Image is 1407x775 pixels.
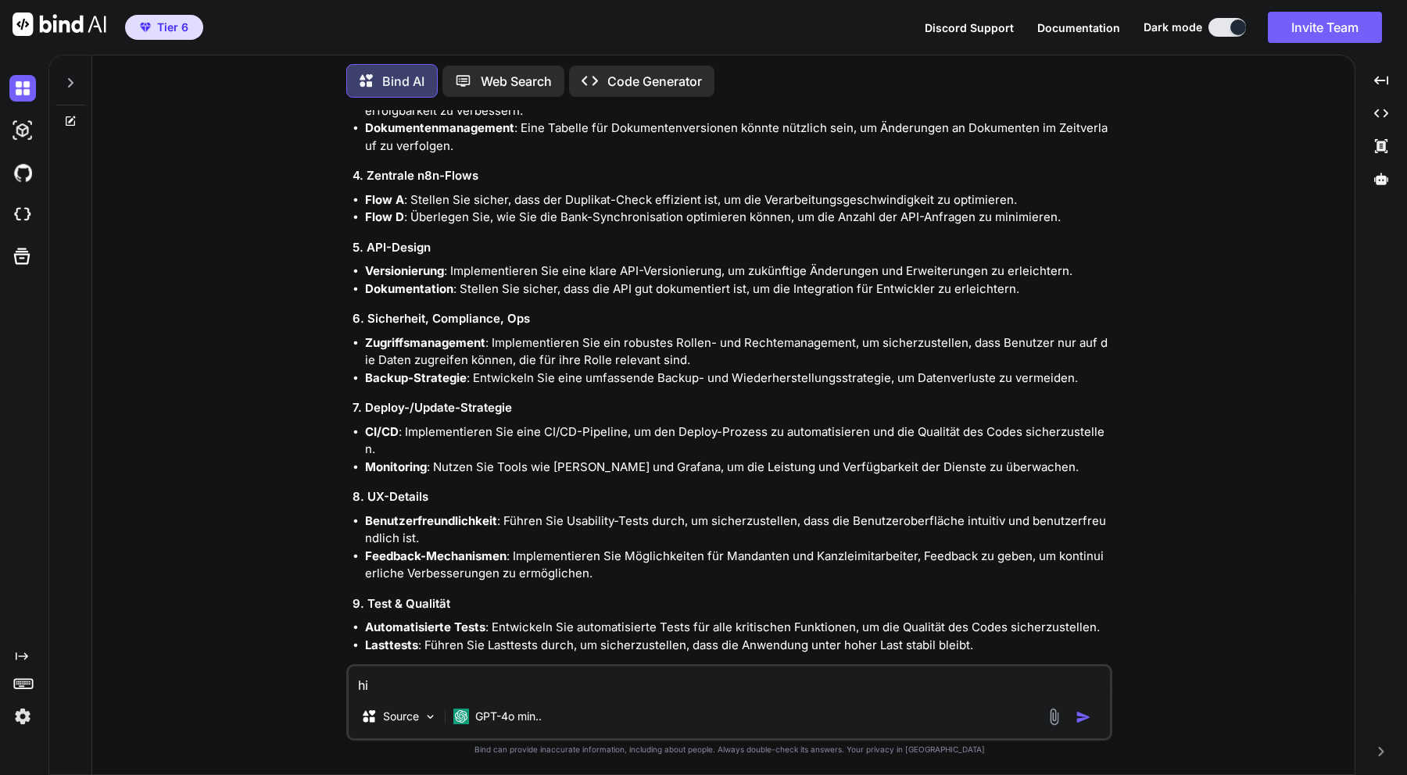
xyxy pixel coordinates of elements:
li: : Nutzen Sie Tools wie [PERSON_NAME] und Grafana, um die Leistung und Verfügbarkeit der Dienste z... [365,459,1109,477]
strong: Monitoring [365,459,427,474]
img: Pick Models [424,710,437,723]
li: : Implementieren Sie ein robustes Rollen- und Rechtemanagement, um sicherzustellen, dass Benutzer... [365,334,1109,370]
strong: Backup-Strategie [365,370,467,385]
strong: Dokumentenmanagement [365,120,514,135]
li: : Implementieren Sie eine CI/CD-Pipeline, um den Deploy-Prozess zu automatisieren und die Qualitä... [365,423,1109,459]
strong: Flow D [365,209,404,224]
p: Source [383,709,419,724]
img: icon [1076,709,1091,725]
button: Discord Support [925,20,1014,36]
li: : Überlegen Sie, wie Sie die Bank-Synchronisation optimieren können, um die Anzahl der API-Anfrag... [365,209,1109,227]
li: : Stellen Sie sicher, dass die API gut dokumentiert ist, um die Integration für Entwickler zu erl... [365,280,1109,298]
strong: Flow A [365,192,404,207]
li: : Implementieren Sie eine klare API-Versionierung, um zukünftige Änderungen und Erweiterungen zu ... [365,262,1109,280]
img: cloudideIcon [9,202,36,228]
img: Bind AI [13,12,106,36]
h3: 5. API-Design [353,239,1109,257]
li: : Führen Sie Lasttests durch, um sicherzustellen, dass die Anwendung unter hoher Last stabil bleibt. [365,637,1109,655]
strong: Lasttests [365,637,418,652]
h3: 8. UX-Details [353,488,1109,506]
img: githubDark [9,159,36,186]
li: : Eine Tabelle für Dokumentenversionen könnte nützlich sein, um Änderungen an Dokumenten im Zeitv... [365,120,1109,155]
h3: 9. Test & Qualität [353,595,1109,613]
h3: 6. Sicherheit, Compliance, Ops [353,310,1109,328]
img: attachment [1045,708,1063,726]
strong: CI/CD [365,424,399,439]
img: settings [9,703,36,730]
li: : Führen Sie Usability-Tests durch, um sicherzustellen, dass die Benutzeroberfläche intuitiv und ... [365,512,1109,548]
li: : Entwickeln Sie eine umfassende Backup- und Wiederherstellungsstrategie, um Datenverluste zu ver... [365,370,1109,387]
p: Bind can provide inaccurate information, including about people. Always double-check its answers.... [346,744,1112,755]
p: Web Search [481,72,552,91]
button: Documentation [1037,20,1120,36]
strong: Automatisierte Tests [365,620,485,634]
span: Tier 6 [157,20,188,35]
li: : Entwickeln Sie automatisierte Tests für alle kritischen Funktionen, um die Qualität des Codes s... [365,619,1109,637]
span: Documentation [1037,21,1120,34]
img: GPT-4o mini [453,709,469,724]
li: : Stellen Sie sicher, dass der Duplikat-Check effizient ist, um die Verarbeitungsgeschwindigkeit ... [365,191,1109,209]
strong: Zugriffsmanagement [365,335,485,350]
span: Dark mode [1144,20,1202,35]
strong: Feedback-Mechanismen [365,548,507,563]
button: premiumTier 6 [125,15,203,40]
strong: Versionierung [365,263,444,278]
p: GPT-4o min.. [475,709,542,724]
button: Invite Team [1268,12,1382,43]
textarea: hi [349,666,1110,695]
span: Discord Support [925,21,1014,34]
strong: Benutzerfreundlichkeit [365,513,497,528]
li: : Implementieren Sie Möglichkeiten für Mandanten und Kanzleimitarbeiter, Feedback zu geben, um ko... [365,548,1109,583]
img: darkChat [9,75,36,102]
img: premium [140,23,151,32]
p: Code Generator [607,72,702,91]
strong: Dokumentation [365,281,453,296]
h3: 4. Zentrale n8n-Flows [353,167,1109,185]
p: Bind AI [382,72,424,91]
h3: 7. Deploy-/Update-Strategie [353,399,1109,417]
img: darkAi-studio [9,117,36,144]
